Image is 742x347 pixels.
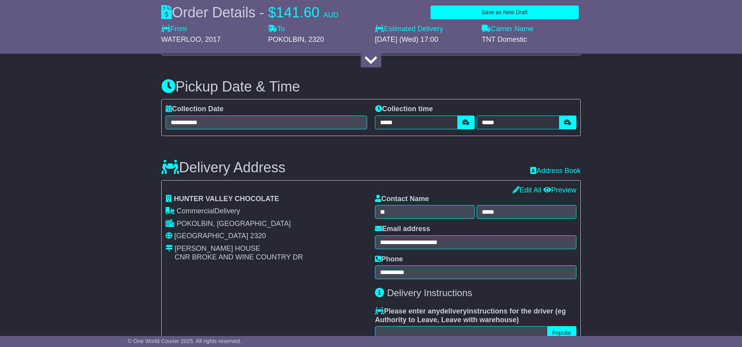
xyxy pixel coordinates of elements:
[375,307,566,324] span: eg Authority to Leave, Leave with warehouse
[161,25,187,34] label: From
[387,287,472,298] span: Delivery Instructions
[431,6,579,19] button: Save as New Draft
[161,79,581,95] h3: Pickup Date & Time
[543,186,576,194] a: Preview
[174,232,248,240] span: [GEOGRAPHIC_DATA]
[161,35,201,43] span: WATERLOO
[268,25,285,34] label: To
[250,232,266,240] span: 2320
[276,4,319,21] span: 141.60
[440,307,467,315] span: delivery
[375,25,474,34] label: Estimated Delivery
[268,35,304,43] span: POKOLBIN
[482,35,581,44] div: TNT Domestic
[547,326,576,340] button: Popular
[375,255,403,264] label: Phone
[530,167,581,175] a: Address Book
[166,105,224,114] label: Collection Date
[304,35,324,43] span: , 2320
[175,244,303,253] div: [PERSON_NAME] HOUSE
[166,207,367,216] div: Delivery
[175,253,303,262] div: CNR BROKE AND WINE COUNTRY DR
[375,195,429,203] label: Contact Name
[177,207,214,215] span: Commercial
[128,338,242,344] span: © One World Courier 2025. All rights reserved.
[174,195,279,203] span: HUNTER VALLEY CHOCOLATE
[513,186,541,194] a: Edit All
[268,4,276,21] span: $
[201,35,221,43] span: , 2017
[482,25,533,34] label: Carrier Name
[375,225,430,233] label: Email address
[177,220,291,228] span: POKOLBIN, [GEOGRAPHIC_DATA]
[323,11,338,19] span: AUD
[375,307,576,324] label: Please enter any instructions for the driver ( )
[161,4,338,21] div: Order Details -
[375,35,474,44] div: [DATE] (Wed) 17:00
[375,105,433,114] label: Collection time
[161,160,285,175] h3: Delivery Address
